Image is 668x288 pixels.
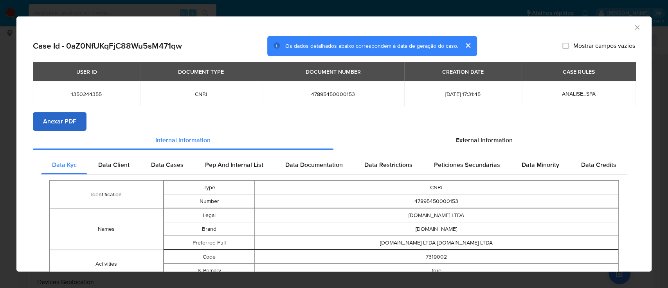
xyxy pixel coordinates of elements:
[255,181,618,194] td: CNPJ
[33,112,86,131] button: Anexar PDF
[255,236,618,250] td: [DOMAIN_NAME] LTDA [DOMAIN_NAME] LTDA
[456,136,513,145] span: External information
[151,160,184,169] span: Data Cases
[16,16,652,272] div: closure-recommendation-modal
[414,91,512,98] span: [DATE] 17:31:45
[149,91,252,98] span: CNPJ
[173,65,229,78] div: DOCUMENT TYPE
[50,250,164,278] td: Activities
[255,208,618,222] td: [DOMAIN_NAME] LTDA
[164,236,254,250] td: Preferred Full
[164,264,254,277] td: Is Primary
[164,181,254,194] td: Type
[301,65,365,78] div: DOCUMENT NUMBER
[42,91,131,98] span: 1350244355
[458,36,477,55] button: cerrar
[72,65,102,78] div: USER ID
[164,250,254,264] td: Code
[558,65,599,78] div: CASE RULES
[164,194,254,208] td: Number
[164,208,254,222] td: Legal
[52,160,77,169] span: Data Kyc
[562,90,596,98] span: ANALISE_SPA
[522,160,559,169] span: Data Minority
[434,160,500,169] span: Peticiones Secundarias
[633,24,640,31] button: Fechar a janela
[205,160,263,169] span: Pep And Internal List
[98,160,130,169] span: Data Client
[33,131,635,150] div: Detailed info
[581,160,616,169] span: Data Credits
[364,160,412,169] span: Data Restrictions
[562,43,569,49] input: Mostrar campos vazios
[285,160,342,169] span: Data Documentation
[255,194,618,208] td: 47895450000153
[43,113,76,130] span: Anexar PDF
[255,264,618,277] td: true
[255,222,618,236] td: [DOMAIN_NAME]
[285,42,458,50] span: Os dados detalhados abaixo correspondem à data de geração do caso.
[271,91,394,98] span: 47895450000153
[33,41,182,51] h2: Case Id - 0aZ0NfUKqFjC88Wu5sM471qw
[255,250,618,264] td: 7319002
[438,65,488,78] div: CREATION DATE
[164,222,254,236] td: Brand
[573,42,635,50] span: Mostrar campos vazios
[50,208,164,250] td: Names
[41,156,627,174] div: Detailed internal info
[155,136,211,145] span: Internal information
[50,181,164,208] td: Identification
